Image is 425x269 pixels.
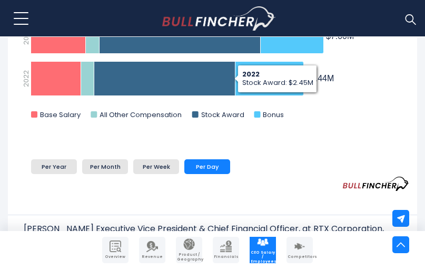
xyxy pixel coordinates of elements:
[102,237,129,263] a: Company Overview
[133,159,179,174] li: Per Week
[184,159,230,174] li: Per Day
[21,70,31,87] text: 2022
[139,237,165,263] a: Company Revenue
[214,255,238,259] span: Financials
[176,237,202,263] a: Company Product/Geography
[24,223,401,261] p: [PERSON_NAME] Executive Vice President & Chief Financial Officer, at RTX Corporation, received $1...
[40,110,81,120] text: Base Salary
[103,255,127,259] span: Overview
[162,6,275,31] a: Go to homepage
[177,253,201,262] span: Product / Geography
[250,237,276,263] a: Company Employees
[286,237,313,263] a: Company Competitors
[263,110,284,120] text: Bonus
[100,110,182,120] text: All Other Compensation
[288,255,312,259] span: Competitors
[162,6,276,31] img: Bullfincher logo
[201,110,244,120] text: Stock Award
[82,159,128,174] li: Per Month
[251,251,275,264] span: CEO Salary / Employees
[306,74,334,83] tspan: $6.44M
[21,28,31,45] text: 2023
[31,159,77,174] li: Per Year
[140,255,164,259] span: Revenue
[213,237,239,263] a: Company Financials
